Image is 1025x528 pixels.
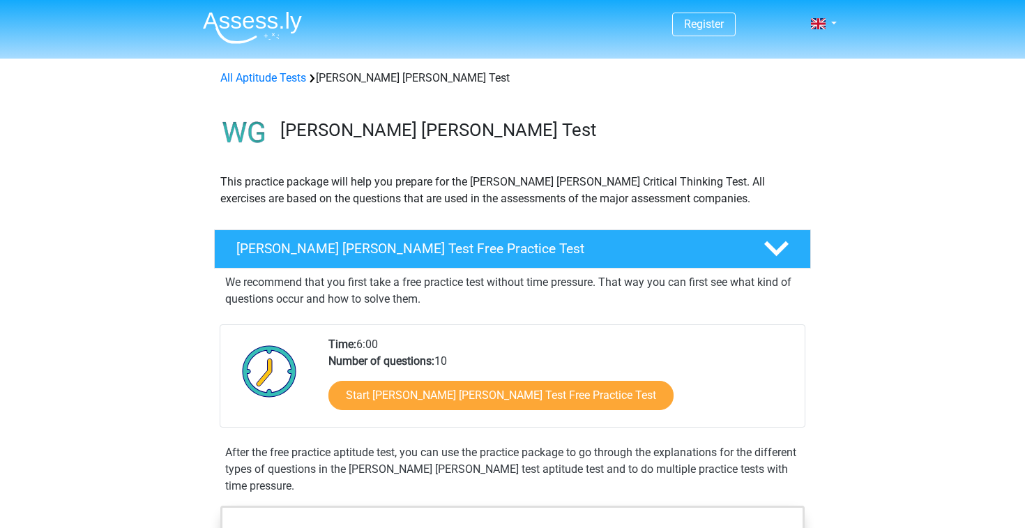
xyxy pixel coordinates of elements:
[684,17,724,31] a: Register
[318,336,804,427] div: 6:00 10
[236,241,741,257] h4: [PERSON_NAME] [PERSON_NAME] Test Free Practice Test
[328,381,674,410] a: Start [PERSON_NAME] [PERSON_NAME] Test Free Practice Test
[203,11,302,44] img: Assessly
[225,274,800,308] p: We recommend that you first take a free practice test without time pressure. That way you can fir...
[220,71,306,84] a: All Aptitude Tests
[328,338,356,351] b: Time:
[220,174,805,207] p: This practice package will help you prepare for the [PERSON_NAME] [PERSON_NAME] Critical Thinking...
[215,103,274,163] img: watson glaser test
[328,354,434,368] b: Number of questions:
[215,70,810,86] div: [PERSON_NAME] [PERSON_NAME] Test
[220,444,805,495] div: After the free practice aptitude test, you can use the practice package to go through the explana...
[208,229,817,269] a: [PERSON_NAME] [PERSON_NAME] Test Free Practice Test
[234,336,305,406] img: Clock
[280,119,800,141] h3: [PERSON_NAME] [PERSON_NAME] Test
